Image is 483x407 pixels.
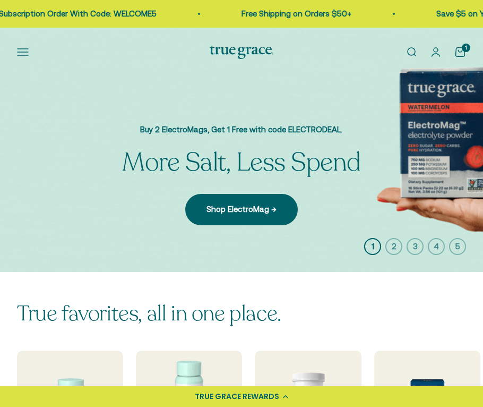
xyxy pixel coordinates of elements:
a: Free Shipping on Orders $50+ [241,9,351,18]
div: TRUE GRACE REWARDS [195,391,279,402]
split-lines: More Salt, Less Spend [122,145,361,180]
a: Shop ElectroMag → [185,194,298,225]
p: Buy 2 ElectroMags, Get 1 Free with code ELECTRODEAL. [122,123,361,136]
button: 1 [364,238,381,255]
split-lines: True favorites, all in one place. [17,299,281,328]
button: 5 [449,238,466,255]
cart-count: 1 [462,44,470,52]
button: 4 [428,238,445,255]
button: 3 [407,238,424,255]
button: 2 [385,238,402,255]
